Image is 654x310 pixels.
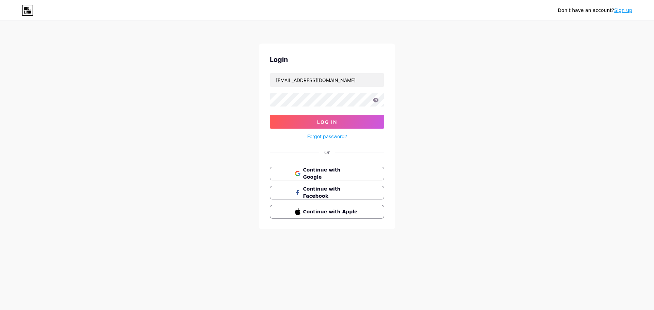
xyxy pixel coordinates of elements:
input: Username [270,73,384,87]
a: Sign up [614,7,632,13]
button: Continue with Apple [270,205,384,218]
a: Forgot password? [307,133,347,140]
button: Continue with Facebook [270,186,384,199]
span: Continue with Google [303,166,359,181]
div: Login [270,54,384,65]
div: Don't have an account? [558,7,632,14]
span: Continue with Apple [303,208,359,215]
div: Or [324,149,330,156]
span: Continue with Facebook [303,185,359,200]
button: Continue with Google [270,167,384,180]
span: Log In [317,119,337,125]
button: Log In [270,115,384,129]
